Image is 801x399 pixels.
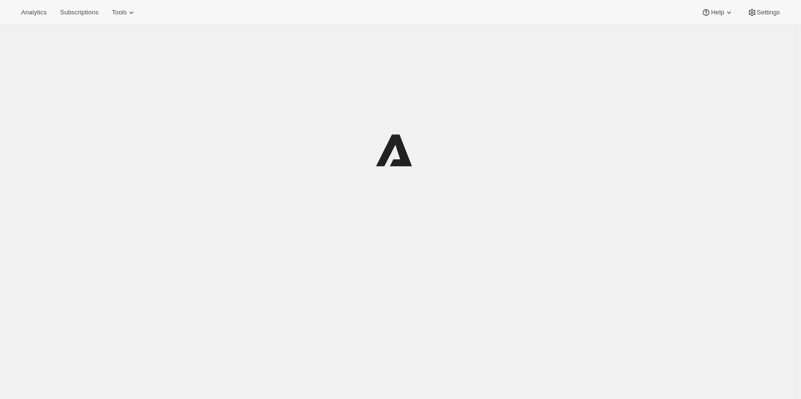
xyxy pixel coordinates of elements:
span: Subscriptions [60,9,98,16]
button: Help [695,6,739,19]
span: Help [711,9,724,16]
span: Tools [112,9,127,16]
button: Settings [742,6,786,19]
span: Analytics [21,9,47,16]
button: Analytics [15,6,52,19]
span: Settings [757,9,780,16]
button: Subscriptions [54,6,104,19]
button: Tools [106,6,142,19]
